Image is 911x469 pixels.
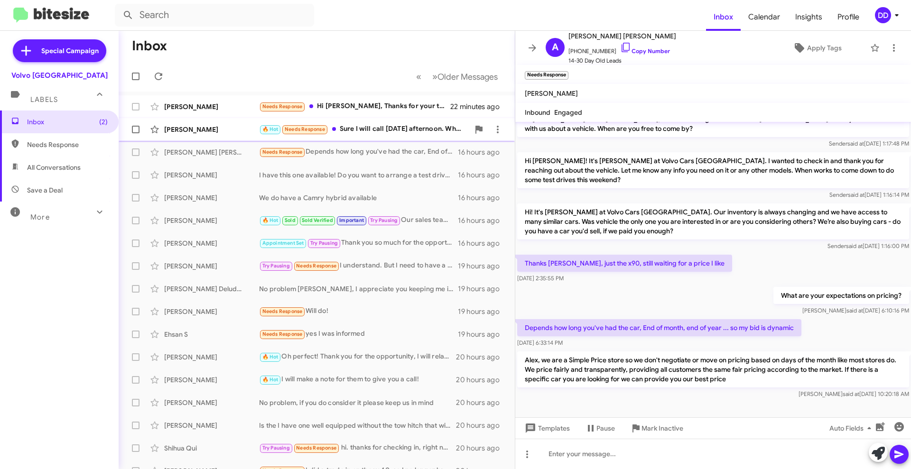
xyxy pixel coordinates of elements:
span: Try Pausing [262,445,290,451]
div: 16 hours ago [458,216,507,225]
div: Our sales team is not responsible for knowing what is going on with our technicians as they are o... [259,215,458,226]
span: 🔥 Hot [262,354,279,360]
p: Thanks [PERSON_NAME], just the x90, still waiting for a price I like [517,255,732,272]
div: Depends how long you've had the car, End of month, end of year ... so my bid is dynamic [259,147,458,157]
span: More [30,213,50,221]
div: [PERSON_NAME] [164,193,259,202]
div: 19 hours ago [458,307,507,316]
button: Templates [515,420,577,437]
span: Needs Response [296,445,336,451]
h1: Inbox [132,38,167,54]
button: Apply Tags [768,39,865,56]
a: Insights [788,3,830,31]
span: Templates [523,420,570,437]
span: Try Pausing [370,217,398,223]
span: 🔥 Hot [262,217,279,223]
div: [PERSON_NAME] [164,125,259,134]
p: Alex, we are a Simple Price store so we don't negotiate or move on pricing based on days of the m... [517,351,909,387]
span: Sender [DATE] 1:16:14 PM [829,191,909,198]
a: Inbox [706,3,741,31]
span: Engaged [554,108,582,117]
button: Previous [410,67,427,86]
span: said at [847,140,864,147]
span: All Conversations [27,163,81,172]
span: Important [339,217,364,223]
span: said at [843,390,859,397]
span: Needs Response [262,149,303,155]
div: [PERSON_NAME] [164,239,259,248]
span: Appointment Set [262,240,304,246]
button: Pause [577,420,623,437]
button: Next [427,67,503,86]
span: [PERSON_NAME] [DATE] 10:20:18 AM [799,390,909,397]
div: Ehsan S [164,330,259,339]
span: « [416,71,421,83]
div: Hi [PERSON_NAME], Thanks for your text. I am interested in other cars. Volvo didnt offer me enoug... [259,101,450,112]
p: Depends how long you've had the car, End of month, end of year ... so my bid is dynamic [517,319,801,336]
span: Special Campaign [41,46,99,55]
div: Oh perfect! Thank you for the opportunity, I will relay the message to [PERSON_NAME] [259,351,456,362]
div: [PERSON_NAME] Deluda [PERSON_NAME] [164,284,259,294]
div: [PERSON_NAME] [164,421,259,430]
div: I have this one available! Do you want to arrange a test drive [DATE] or [DATE]? [URL][DOMAIN_NAME] [259,170,458,180]
div: 16 hours ago [458,170,507,180]
span: Try Pausing [310,240,338,246]
span: 🔥 Hot [262,126,279,132]
span: 🔥 Hot [262,377,279,383]
div: No problem, if you do consider it please keep us in mind [259,398,456,407]
div: 19 hours ago [458,261,507,271]
input: Search [115,4,314,27]
span: Inbound [525,108,550,117]
div: Volvo [GEOGRAPHIC_DATA] [11,71,108,80]
span: said at [846,242,863,249]
div: We do have a Camry hybrid available [259,193,458,202]
div: 20 hours ago [456,421,507,430]
span: Older Messages [437,72,498,82]
span: Sold [285,217,296,223]
span: Needs Response [262,103,303,110]
span: [DATE] 6:33:14 PM [517,339,563,346]
button: Auto Fields [822,420,883,437]
span: said at [846,307,863,314]
span: Save a Deal [27,185,63,195]
div: yes I was informed [259,329,458,340]
a: Calendar [741,3,788,31]
div: [PERSON_NAME] [164,307,259,316]
div: Is the I have one well equipped without the tow hitch that will be available in the next week! [U... [259,421,456,430]
div: I will make a note for them to give you a call! [259,374,456,385]
span: [DATE] 2:35:55 PM [517,275,564,282]
span: Sender [DATE] 1:16:00 PM [827,242,909,249]
div: 19 hours ago [458,284,507,294]
div: 22 minutes ago [450,102,507,111]
span: [PHONE_NUMBER] [568,42,676,56]
span: Labels [30,95,58,104]
div: Will do! [259,306,458,317]
span: Try Pausing [262,263,290,269]
span: Apply Tags [807,39,842,56]
div: hi. thanks for checking in, right now i don’t have any car that want to sell atm, but will let yo... [259,442,456,453]
span: said at [848,191,865,198]
span: Needs Response [262,331,303,337]
p: Hi [PERSON_NAME]! It's [PERSON_NAME] at Volvo Cars [GEOGRAPHIC_DATA]. I wanted to check in and th... [517,152,909,188]
span: Mark Inactive [641,420,683,437]
span: Needs Response [262,308,303,314]
div: 19 hours ago [458,330,507,339]
div: [PERSON_NAME] [PERSON_NAME] [164,147,259,157]
span: Inbox [27,117,108,127]
a: Profile [830,3,867,31]
div: 20 hours ago [456,443,507,453]
span: Needs Response [27,140,108,149]
button: DD [867,7,901,23]
span: 14-30 Day Old Leads [568,56,676,65]
span: Pause [596,420,615,437]
p: What are your expectations on pricing? [773,287,909,304]
div: 20 hours ago [456,352,507,362]
div: 16 hours ago [458,147,507,157]
div: [PERSON_NAME] [164,398,259,407]
nav: Page navigation example [411,67,503,86]
div: 16 hours ago [458,239,507,248]
span: » [432,71,437,83]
